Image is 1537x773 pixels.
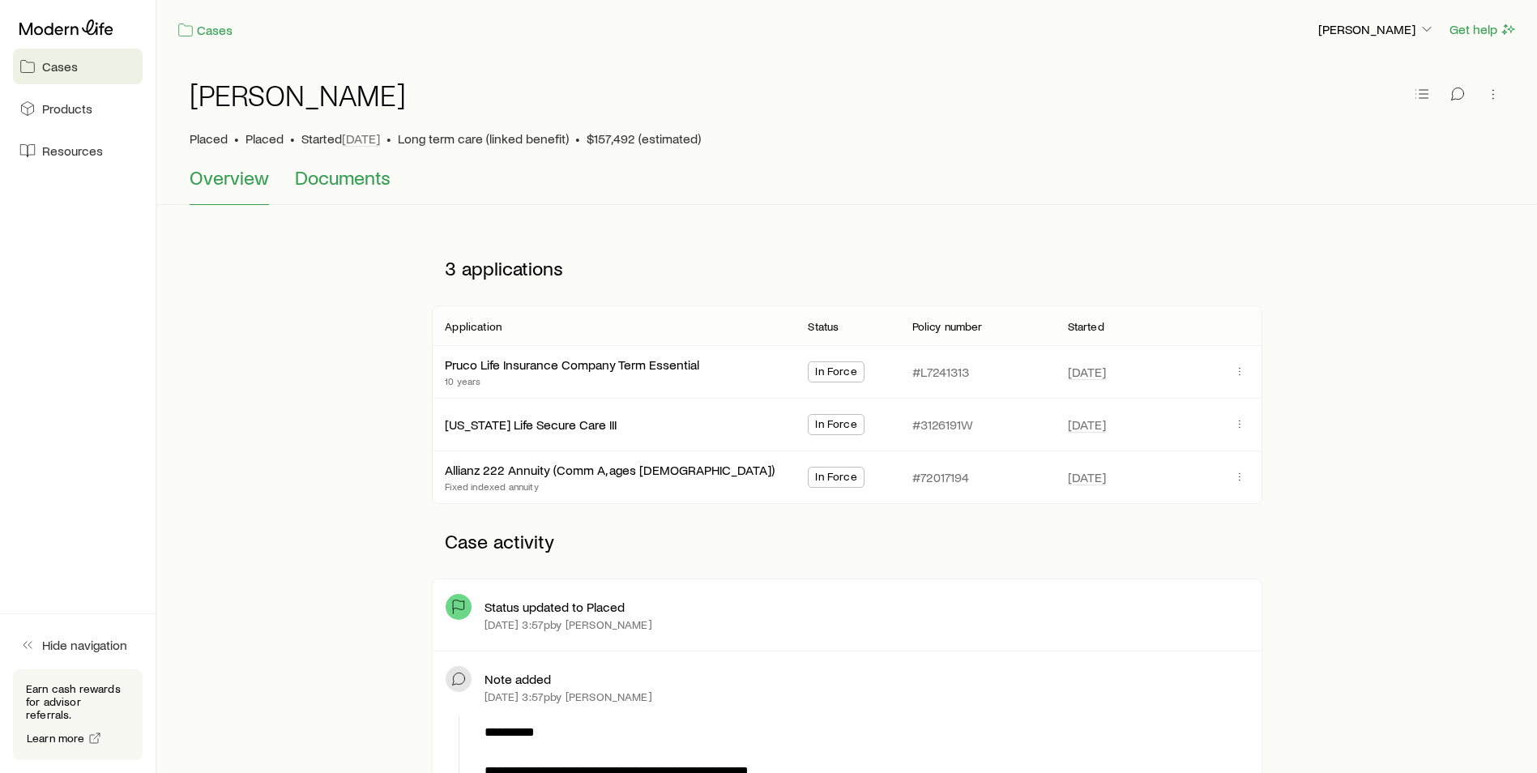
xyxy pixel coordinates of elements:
[445,480,775,493] p: Fixed indexed annuity
[386,130,391,147] span: •
[13,133,143,169] a: Resources
[42,100,92,117] span: Products
[808,320,839,333] p: Status
[13,49,143,84] a: Cases
[190,79,406,111] h1: [PERSON_NAME]
[445,462,775,477] a: Allianz 222 Annuity (Comm A, ages [DEMOGRAPHIC_DATA])
[1318,21,1435,37] p: [PERSON_NAME]
[445,416,617,432] a: [US_STATE] Life Secure Care III
[815,417,856,434] span: In Force
[1068,364,1106,380] span: [DATE]
[13,627,143,663] button: Hide navigation
[301,130,380,147] p: Started
[234,130,239,147] span: •
[13,669,143,760] div: Earn cash rewards for advisor referrals.Learn more
[295,166,391,189] span: Documents
[912,364,969,380] p: #L7241313
[42,143,103,159] span: Resources
[42,637,127,653] span: Hide navigation
[912,320,983,333] p: Policy number
[1068,320,1104,333] p: Started
[27,732,85,744] span: Learn more
[815,365,856,382] span: In Force
[342,130,380,147] span: [DATE]
[445,320,502,333] p: Application
[815,470,856,487] span: In Force
[445,357,699,372] a: Pruco Life Insurance Company Term Essential
[1449,20,1518,39] button: Get help
[445,416,617,433] div: [US_STATE] Life Secure Care III
[485,618,651,631] p: [DATE] 3:57p by [PERSON_NAME]
[1068,469,1106,485] span: [DATE]
[290,130,295,147] span: •
[1317,20,1436,40] button: [PERSON_NAME]
[245,130,284,147] span: Placed
[13,91,143,126] a: Products
[432,244,1262,293] p: 3 applications
[575,130,580,147] span: •
[912,469,969,485] p: #72017194
[485,599,625,615] p: Status updated to Placed
[485,671,551,687] p: Note added
[912,416,973,433] p: #3126191W
[190,166,1505,205] div: Case details tabs
[485,690,651,703] p: [DATE] 3:57p by [PERSON_NAME]
[42,58,78,75] span: Cases
[587,130,701,147] span: $157,492 (estimated)
[177,21,233,40] a: Cases
[190,166,269,189] span: Overview
[190,130,228,147] p: Placed
[432,517,1262,566] p: Case activity
[26,682,130,721] p: Earn cash rewards for advisor referrals.
[1068,416,1106,433] span: [DATE]
[445,357,699,374] div: Pruco Life Insurance Company Term Essential
[445,374,699,387] p: 10 years
[398,130,569,147] span: Long term care (linked benefit)
[445,462,775,479] div: Allianz 222 Annuity (Comm A, ages [DEMOGRAPHIC_DATA])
